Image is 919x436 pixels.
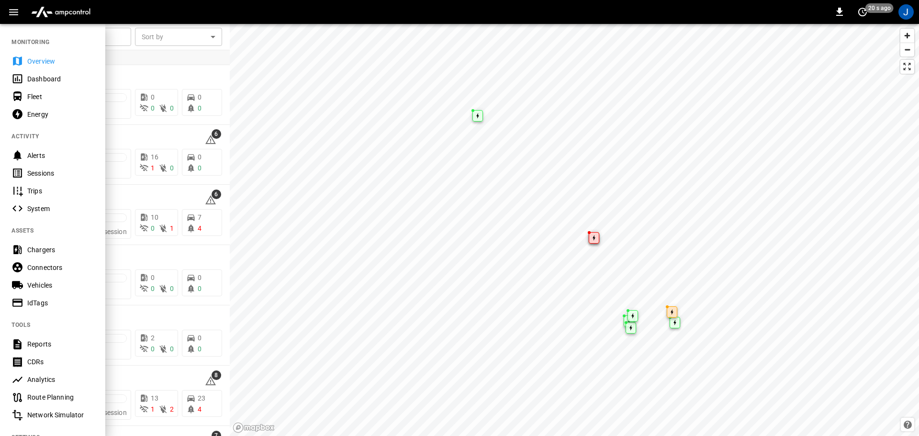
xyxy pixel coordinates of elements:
[27,151,94,160] div: Alerts
[865,3,894,13] span: 20 s ago
[27,392,94,402] div: Route Planning
[27,298,94,308] div: IdTags
[27,357,94,367] div: CDRs
[27,168,94,178] div: Sessions
[27,204,94,213] div: System
[27,375,94,384] div: Analytics
[27,3,94,21] img: ampcontrol.io logo
[27,110,94,119] div: Energy
[27,339,94,349] div: Reports
[27,56,94,66] div: Overview
[27,410,94,420] div: Network Simulator
[898,4,914,20] div: profile-icon
[27,186,94,196] div: Trips
[27,280,94,290] div: Vehicles
[855,4,870,20] button: set refresh interval
[27,74,94,84] div: Dashboard
[27,263,94,272] div: Connectors
[27,92,94,101] div: Fleet
[27,245,94,255] div: Chargers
